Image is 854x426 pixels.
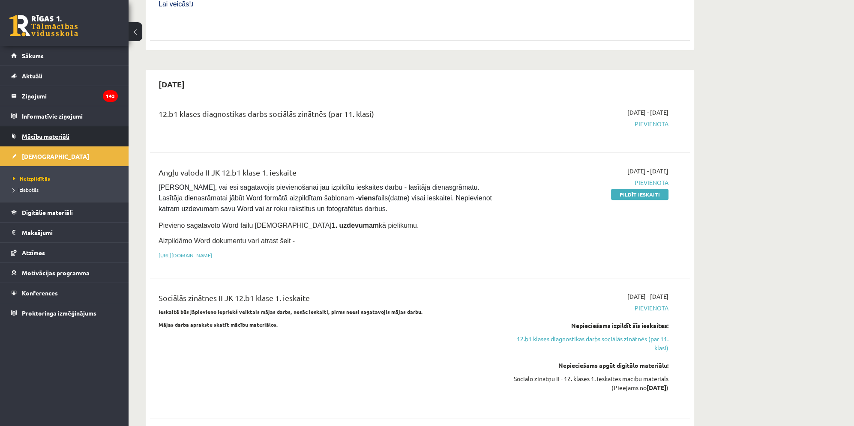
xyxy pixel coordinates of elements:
span: Sākums [22,52,44,60]
a: Mācību materiāli [11,126,118,146]
span: Mācību materiāli [22,132,69,140]
span: Izlabotās [13,186,39,193]
div: Nepieciešams apgūt digitālo materiālu: [507,361,668,370]
h2: [DATE] [150,74,193,94]
strong: [DATE] [647,384,666,391]
a: Konferences [11,283,118,303]
span: [DATE] - [DATE] [627,292,668,301]
a: Izlabotās [13,186,120,194]
legend: Informatīvie ziņojumi [22,106,118,126]
a: Rīgas 1. Tālmācības vidusskola [9,15,78,36]
span: Digitālie materiāli [22,209,73,216]
a: Aktuāli [11,66,118,86]
strong: viens [358,194,376,202]
span: Pievienota [507,119,668,128]
span: Atzīmes [22,249,45,256]
i: 143 [103,90,118,102]
div: Angļu valoda II JK 12.b1 klase 1. ieskaite [159,167,494,182]
strong: Ieskaitē būs jāpievieno iepriekš veiktais mājas darbs, nesāc ieskaiti, pirms neesi sagatavojis mā... [159,308,423,315]
span: [DATE] - [DATE] [627,167,668,176]
a: Digitālie materiāli [11,203,118,222]
a: 12.b1 klases diagnostikas darbs sociālās zinātnēs (par 11. klasi) [507,334,668,352]
a: Neizpildītās [13,175,120,182]
span: Proktoringa izmēģinājums [22,309,96,317]
strong: 1. uzdevumam [332,222,379,229]
span: Aktuāli [22,72,42,80]
span: [DATE] - [DATE] [627,108,668,117]
span: Aizpildāmo Word dokumentu vari atrast šeit - [159,237,295,244]
div: 12.b1 klases diagnostikas darbs sociālās zinātnēs (par 11. klasi) [159,108,494,124]
div: Sociālo zinātņu II - 12. klases 1. ieskaites mācību materiāls (Pieejams no ) [507,374,668,392]
a: Pildīt ieskaiti [611,189,668,200]
legend: Maksājumi [22,223,118,242]
span: Pievienota [507,304,668,313]
span: Pievieno sagatavoto Word failu [DEMOGRAPHIC_DATA] kā pielikumu. [159,222,419,229]
span: Pievienota [507,178,668,187]
a: Proktoringa izmēģinājums [11,303,118,323]
a: Ziņojumi143 [11,86,118,106]
div: Nepieciešams izpildīt šīs ieskaites: [507,321,668,330]
span: Motivācijas programma [22,269,90,277]
a: Informatīvie ziņojumi [11,106,118,126]
a: [DEMOGRAPHIC_DATA] [11,146,118,166]
a: Atzīmes [11,243,118,262]
span: [PERSON_NAME], vai esi sagatavojis pievienošanai jau izpildītu ieskaites darbu - lasītāja dienasg... [159,184,494,212]
span: J [191,0,194,8]
a: [URL][DOMAIN_NAME] [159,252,212,259]
legend: Ziņojumi [22,86,118,106]
span: Lai veicās! [159,0,191,8]
a: Sākums [11,46,118,66]
a: Maksājumi [11,223,118,242]
span: [DEMOGRAPHIC_DATA] [22,152,89,160]
span: Konferences [22,289,58,297]
strong: Mājas darba aprakstu skatīt mācību materiālos. [159,321,278,328]
span: Neizpildītās [13,175,50,182]
a: Motivācijas programma [11,263,118,283]
div: Sociālās zinātnes II JK 12.b1 klase 1. ieskaite [159,292,494,308]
